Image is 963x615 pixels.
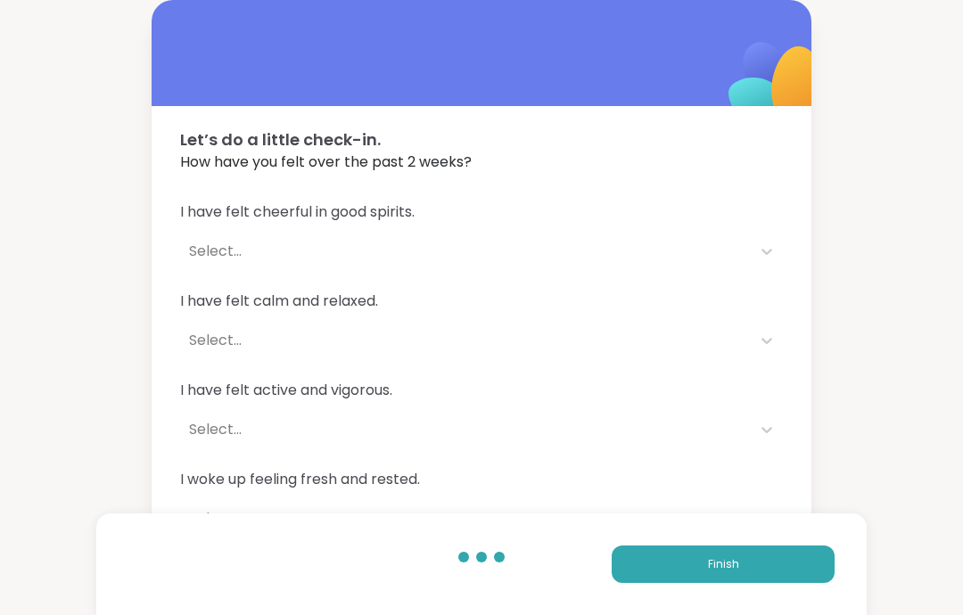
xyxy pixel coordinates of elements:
[180,201,783,223] span: I have felt cheerful in good spirits.
[180,152,783,173] span: How have you felt over the past 2 weeks?
[180,469,783,490] span: I woke up feeling fresh and rested.
[180,380,783,401] span: I have felt active and vigorous.
[708,556,739,572] span: Finish
[189,419,742,440] div: Select...
[612,545,835,583] button: Finish
[189,241,742,262] div: Select...
[189,508,742,529] div: Select...
[189,330,742,351] div: Select...
[180,127,783,152] span: Let’s do a little check-in.
[180,291,783,312] span: I have felt calm and relaxed.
